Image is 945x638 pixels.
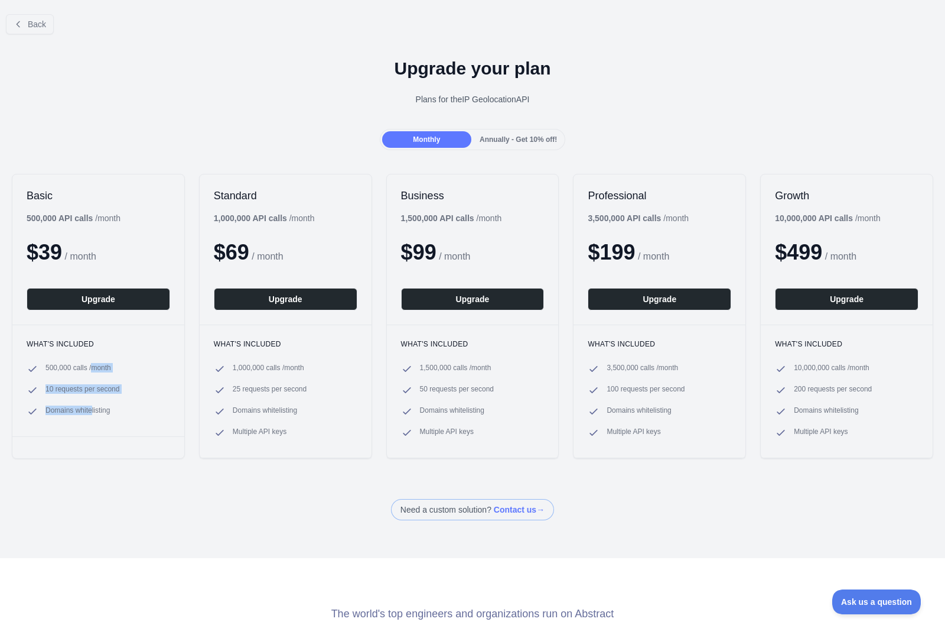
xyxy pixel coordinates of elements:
div: / month [775,212,881,224]
span: $ 199 [588,240,635,264]
b: 10,000,000 API calls [775,213,853,223]
b: 3,500,000 API calls [588,213,661,223]
h2: Standard [214,189,357,203]
span: $ 99 [401,240,436,264]
div: / month [588,212,689,224]
span: $ 499 [775,240,822,264]
div: / month [401,212,502,224]
h2: Professional [588,189,731,203]
h2: Growth [775,189,918,203]
iframe: Toggle Customer Support [832,590,921,614]
h2: Business [401,189,545,203]
b: 1,500,000 API calls [401,213,474,223]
